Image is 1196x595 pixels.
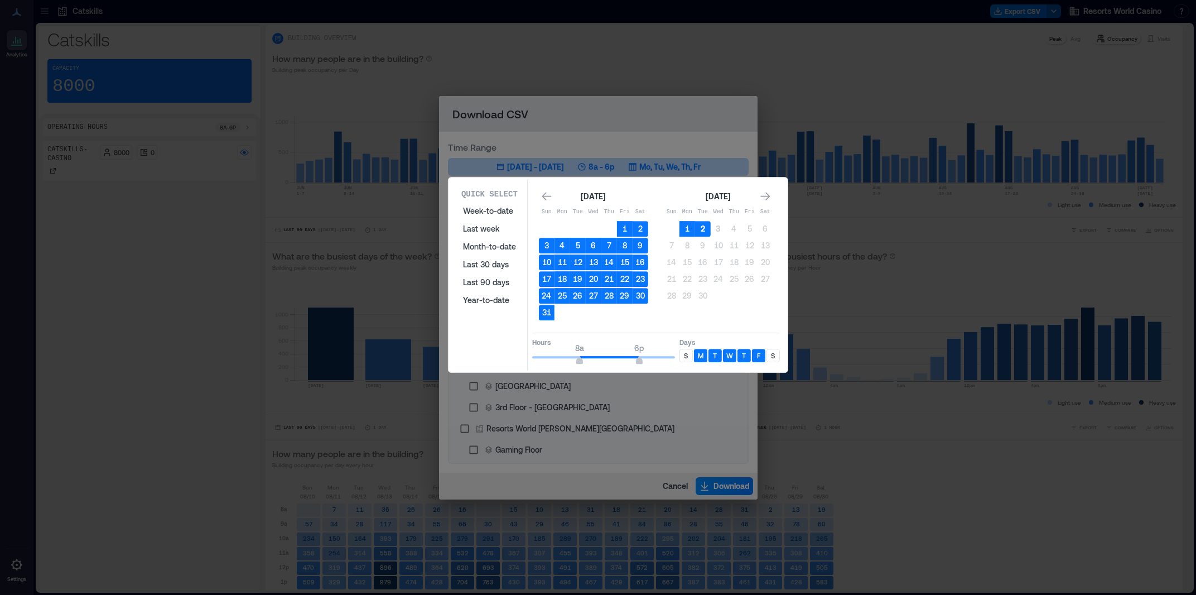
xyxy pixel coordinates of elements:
p: Quick Select [461,189,518,200]
p: Sat [758,208,773,217]
th: Sunday [539,204,554,220]
button: 11 [726,238,742,253]
th: Wednesday [586,204,601,220]
button: 21 [664,271,679,287]
th: Monday [554,204,570,220]
button: 1 [617,221,633,237]
th: Tuesday [695,204,711,220]
button: 22 [617,271,633,287]
button: 12 [742,238,758,253]
button: 18 [726,255,742,270]
button: 16 [695,255,711,270]
button: 10 [711,238,726,253]
button: 16 [633,255,648,270]
button: 6 [586,238,601,253]
p: F [757,351,760,360]
button: 17 [711,255,726,270]
button: 7 [664,238,679,253]
button: 20 [586,271,601,287]
p: W [726,351,733,360]
p: Sun [664,208,679,217]
p: Tue [695,208,711,217]
button: 23 [695,271,711,287]
p: T [713,351,717,360]
button: 20 [758,255,773,270]
th: Saturday [758,204,773,220]
th: Monday [679,204,695,220]
th: Thursday [601,204,617,220]
th: Saturday [633,204,648,220]
button: 25 [726,271,742,287]
button: 30 [695,288,711,304]
button: Last 30 days [456,256,523,273]
button: 15 [617,255,633,270]
button: 14 [601,255,617,270]
button: 22 [679,271,695,287]
div: [DATE] [703,190,734,203]
button: 2 [633,221,648,237]
p: S [684,351,688,360]
button: Last week [456,220,523,238]
button: Go to next month [758,189,773,204]
button: 4 [726,221,742,237]
button: 5 [742,221,758,237]
button: 29 [617,288,633,304]
p: S [771,351,775,360]
button: 4 [554,238,570,253]
p: Fri [742,208,758,217]
button: 18 [554,271,570,287]
p: Thu [601,208,617,217]
th: Tuesday [570,204,586,220]
th: Friday [617,204,633,220]
span: 8a [575,343,584,353]
button: 31 [539,305,554,320]
p: Hours [532,338,675,347]
p: Sun [539,208,554,217]
button: 19 [570,271,586,287]
p: T [742,351,746,360]
button: 8 [679,238,695,253]
div: [DATE] [578,190,609,203]
button: 9 [695,238,711,253]
p: Thu [726,208,742,217]
th: Sunday [664,204,679,220]
p: Sat [633,208,648,217]
button: 12 [570,255,586,270]
button: 28 [664,288,679,304]
button: Last 90 days [456,273,523,291]
p: Mon [679,208,695,217]
button: 8 [617,238,633,253]
p: Mon [554,208,570,217]
button: Week-to-date [456,202,523,220]
button: 5 [570,238,586,253]
button: 1 [679,221,695,237]
button: 14 [664,255,679,270]
button: Month-to-date [456,238,523,256]
button: 24 [711,271,726,287]
button: 23 [633,271,648,287]
button: 2 [695,221,711,237]
button: 24 [539,288,554,304]
th: Friday [742,204,758,220]
p: Wed [711,208,726,217]
button: 3 [539,238,554,253]
button: 30 [633,288,648,304]
button: 21 [601,271,617,287]
p: M [698,351,703,360]
button: 6 [758,221,773,237]
button: 26 [742,271,758,287]
button: 3 [711,221,726,237]
button: 27 [586,288,601,304]
button: 11 [554,255,570,270]
button: 26 [570,288,586,304]
button: 17 [539,271,554,287]
button: 13 [586,255,601,270]
button: 19 [742,255,758,270]
p: Fri [617,208,633,217]
button: 29 [679,288,695,304]
th: Thursday [726,204,742,220]
button: 13 [758,238,773,253]
p: Days [679,338,780,347]
button: Go to previous month [539,189,554,204]
button: 25 [554,288,570,304]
